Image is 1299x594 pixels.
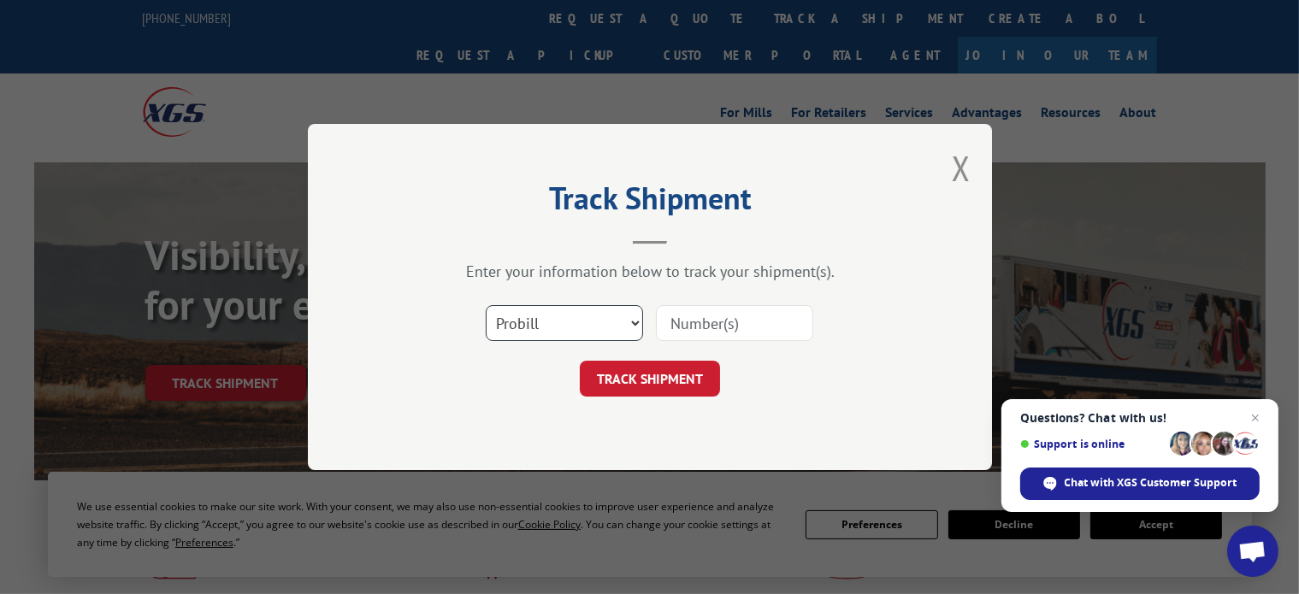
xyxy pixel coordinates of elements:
[393,186,906,219] h2: Track Shipment
[1020,438,1164,450] span: Support is online
[1020,468,1260,500] div: Chat with XGS Customer Support
[1020,411,1260,425] span: Questions? Chat with us!
[656,305,813,341] input: Number(s)
[1245,408,1266,428] span: Close chat
[1227,526,1278,577] div: Open chat
[393,262,906,281] div: Enter your information below to track your shipment(s).
[952,145,971,191] button: Close modal
[1065,475,1237,491] span: Chat with XGS Customer Support
[580,361,720,397] button: TRACK SHIPMENT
